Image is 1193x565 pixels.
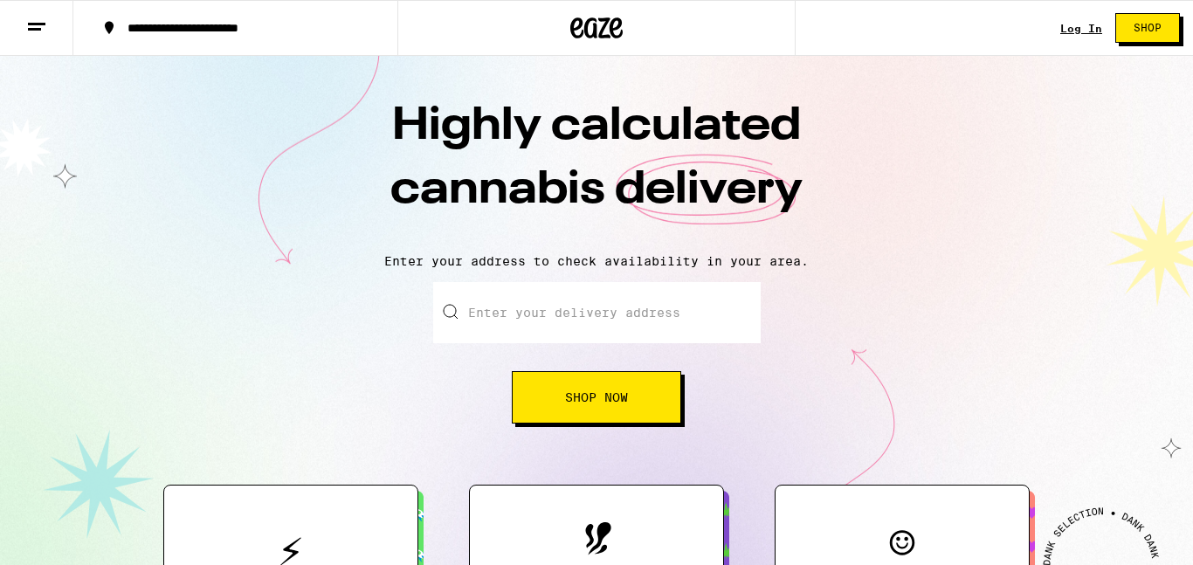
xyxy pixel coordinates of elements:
p: Enter your address to check availability in your area. [17,254,1176,268]
span: Shop Now [565,391,628,403]
input: Enter your delivery address [433,282,761,343]
button: Shop Now [512,371,681,424]
a: Shop [1102,13,1193,43]
span: Shop [1134,23,1162,33]
button: Shop [1115,13,1180,43]
a: Log In [1060,23,1102,34]
h1: Highly calculated cannabis delivery [291,95,902,240]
